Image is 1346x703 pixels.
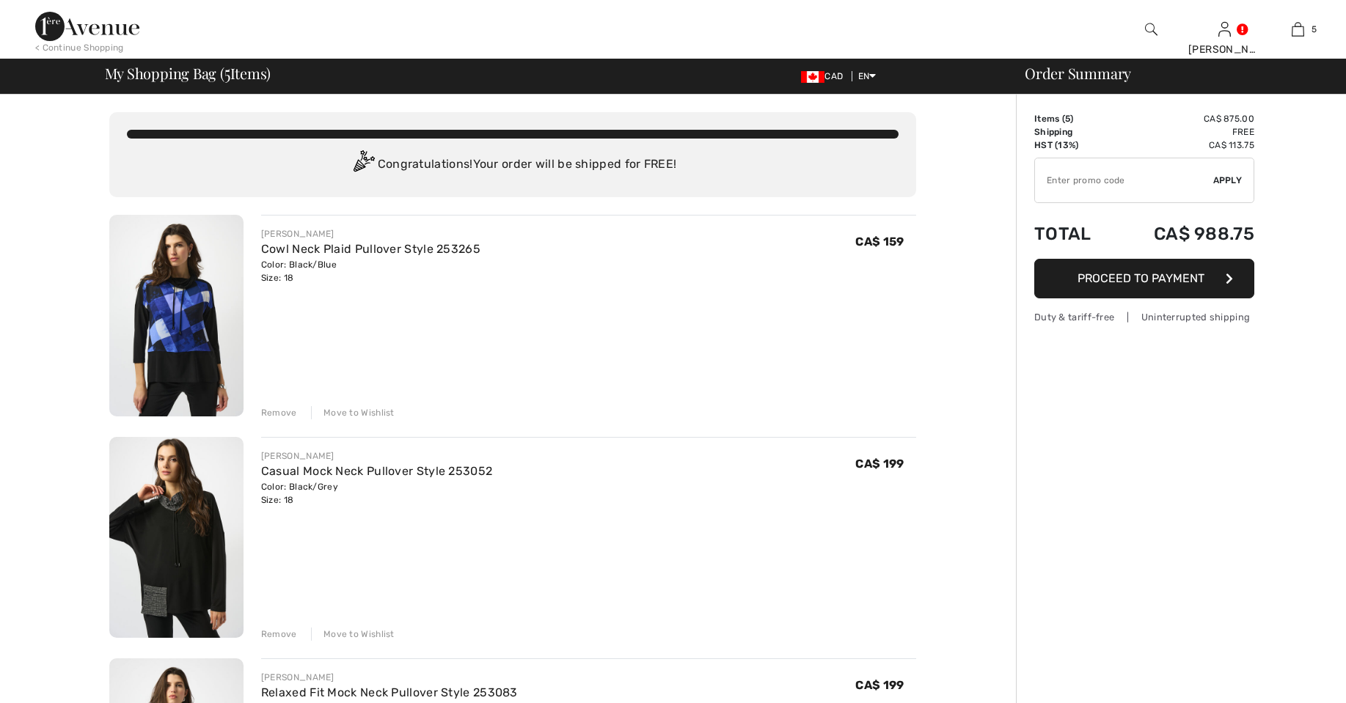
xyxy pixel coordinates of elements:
[1113,125,1254,139] td: Free
[1065,114,1070,124] span: 5
[261,627,297,641] div: Remove
[224,62,230,81] span: 5
[1034,209,1113,259] td: Total
[348,150,378,180] img: Congratulation2.svg
[1034,310,1254,324] div: Duty & tariff-free | Uninterrupted shipping
[261,685,518,699] a: Relaxed Fit Mock Neck Pullover Style 253083
[1113,112,1254,125] td: CA$ 875.00
[855,235,904,249] span: CA$ 159
[1218,21,1231,38] img: My Info
[1262,21,1334,38] a: 5
[1034,139,1113,152] td: HST (13%)
[855,678,904,692] span: CA$ 199
[1035,158,1213,202] input: Promo code
[311,406,395,419] div: Move to Wishlist
[261,464,492,478] a: Casual Mock Neck Pullover Style 253052
[127,150,899,180] div: Congratulations! Your order will be shipped for FREE!
[1113,139,1254,152] td: CA$ 113.75
[1034,125,1113,139] td: Shipping
[35,12,139,41] img: 1ère Avenue
[1218,22,1231,36] a: Sign In
[858,71,877,81] span: EN
[1312,23,1317,36] span: 5
[801,71,849,81] span: CAD
[261,258,480,284] div: Color: Black/Blue Size: 18
[261,480,492,507] div: Color: Black/Grey Size: 18
[261,227,480,240] div: [PERSON_NAME]
[109,215,244,416] img: Cowl Neck Plaid Pullover Style 253265
[1034,259,1254,298] button: Proceed to Payment
[35,41,124,54] div: < Continue Shopping
[311,627,395,641] div: Move to Wishlist
[1034,112,1113,125] td: Items ( )
[1292,21,1304,38] img: My Bag
[1007,66,1337,81] div: Order Summary
[1078,271,1204,285] span: Proceed to Payment
[1213,174,1243,187] span: Apply
[801,71,824,83] img: Canadian Dollar
[261,406,297,419] div: Remove
[109,437,244,638] img: Casual Mock Neck Pullover Style 253052
[261,242,480,256] a: Cowl Neck Plaid Pullover Style 253265
[261,449,492,463] div: [PERSON_NAME]
[855,457,904,471] span: CA$ 199
[1113,209,1254,259] td: CA$ 988.75
[1145,21,1157,38] img: search the website
[1188,42,1260,57] div: [PERSON_NAME]
[261,671,518,684] div: [PERSON_NAME]
[105,66,271,81] span: My Shopping Bag ( Items)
